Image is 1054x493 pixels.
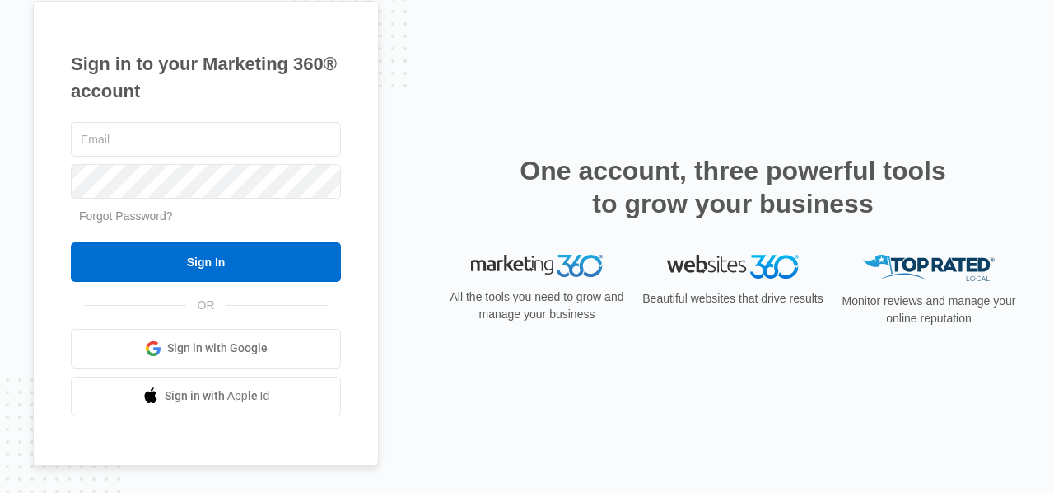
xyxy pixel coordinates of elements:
[167,340,268,357] span: Sign in with Google
[71,122,341,157] input: Email
[863,255,995,282] img: Top Rated Local
[71,50,341,105] h1: Sign in to your Marketing 360® account
[186,297,226,314] span: OR
[445,289,629,323] p: All the tools you need to grow and manage your business
[79,209,173,223] a: Forgot Password?
[515,154,951,220] h2: One account, three powerful tools to grow your business
[641,290,825,308] p: Beautiful websites that drive results
[667,255,799,279] img: Websites 360
[165,387,270,405] span: Sign in with Apple Id
[71,242,341,282] input: Sign In
[471,255,603,278] img: Marketing 360
[71,329,341,369] a: Sign in with Google
[71,377,341,416] a: Sign in with Apple Id
[837,293,1021,327] p: Monitor reviews and manage your online reputation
